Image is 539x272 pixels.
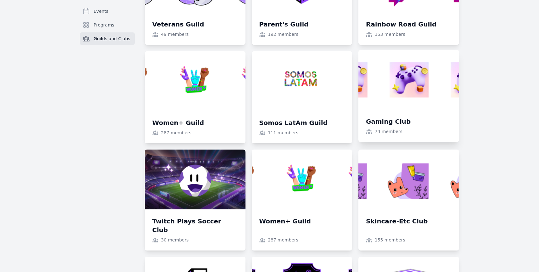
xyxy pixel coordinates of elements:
[80,19,135,31] a: Programs
[80,5,135,55] nav: Sidebar
[94,36,130,42] span: Guilds and Clubs
[94,8,108,14] span: Events
[80,32,135,45] a: Guilds and Clubs
[94,22,114,28] span: Programs
[80,5,135,17] a: Events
